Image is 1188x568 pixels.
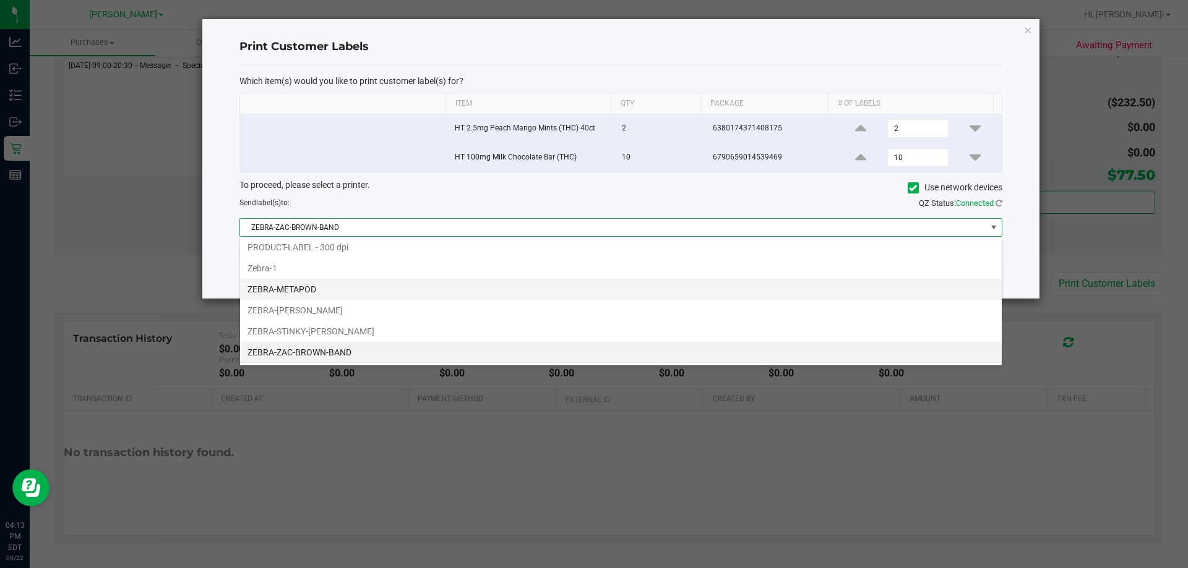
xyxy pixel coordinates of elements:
li: Zebra-1 [240,258,1002,279]
th: # of labels [828,93,993,114]
li: ZEBRA-STINKY-[PERSON_NAME] [240,321,1002,342]
label: Use network devices [908,181,1002,194]
td: HT 2.5mg Peach Mango Mints (THC) 40ct [447,114,614,143]
span: QZ Status: [919,198,1002,208]
iframe: Resource center [12,469,49,506]
span: Connected [956,198,994,208]
span: ZEBRA-ZAC-BROWN-BAND [240,219,986,236]
li: ZEBRA-[PERSON_NAME] [240,300,1002,321]
th: Qty [611,93,700,114]
th: Item [445,93,611,114]
li: PRODUCT-LABEL - 300 dpi [240,237,1002,258]
td: HT 100mg Milk Chocolate Bar (THC) [447,143,614,172]
span: Send to: [239,198,290,207]
p: Which item(s) would you like to print customer label(s) for? [239,75,1002,87]
h4: Print Customer Labels [239,39,1002,55]
td: 2 [614,114,705,143]
li: ZEBRA-METAPOD [240,279,1002,300]
td: 10 [614,143,705,172]
div: To proceed, please select a printer. [230,179,1012,197]
th: Package [700,93,828,114]
li: ZEBRA-ZAC-BROWN-BAND [240,342,1002,363]
td: 6380174371408175 [705,114,835,143]
span: label(s) [256,198,281,207]
td: 6790659014539469 [705,143,835,172]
